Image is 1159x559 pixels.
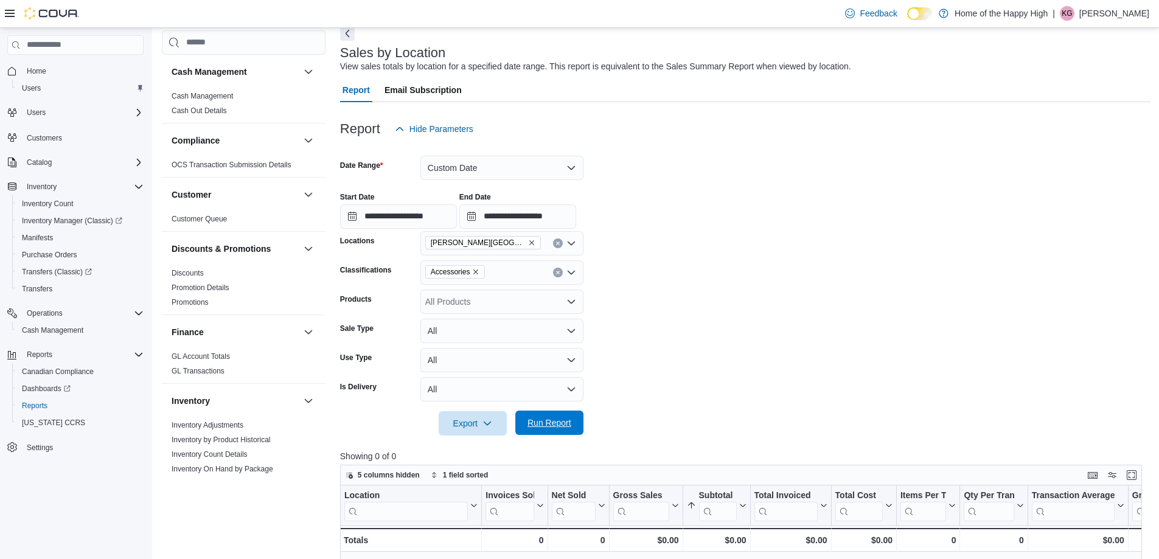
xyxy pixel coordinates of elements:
[172,395,210,407] h3: Inventory
[425,236,541,249] span: Estevan - Estevan Plaza - Fire & Flower
[12,397,148,414] button: Reports
[27,66,46,76] span: Home
[420,348,583,372] button: All
[17,265,144,279] span: Transfers (Classic)
[426,468,493,482] button: 1 field sorted
[425,265,486,279] span: Accessories
[1085,468,1100,482] button: Keyboard shortcuts
[24,7,79,19] img: Cova
[12,195,148,212] button: Inventory Count
[566,268,576,277] button: Open list of options
[17,364,99,379] a: Canadian Compliance
[17,231,58,245] a: Manifests
[172,366,224,376] span: GL Transactions
[420,319,583,343] button: All
[12,263,148,280] a: Transfers (Classic)
[162,158,325,177] div: Compliance
[27,108,46,117] span: Users
[17,415,90,430] a: [US_STATE] CCRS
[358,470,420,480] span: 5 columns hidden
[17,248,144,262] span: Purchase Orders
[17,265,97,279] a: Transfers (Classic)
[551,490,605,521] button: Net Sold
[439,411,507,436] button: Export
[17,398,144,413] span: Reports
[964,490,1023,521] button: Qty Per Transaction
[172,420,243,430] span: Inventory Adjustments
[172,367,224,375] a: GL Transactions
[172,134,220,147] h3: Compliance
[17,323,144,338] span: Cash Management
[754,533,827,547] div: $0.00
[340,382,377,392] label: Is Delivery
[686,490,746,521] button: Subtotal
[964,490,1014,502] div: Qty Per Transaction
[172,66,247,78] h3: Cash Management
[2,128,148,146] button: Customers
[22,105,50,120] button: Users
[835,490,892,521] button: Total Cost
[172,352,230,361] a: GL Account Totals
[12,380,148,397] a: Dashboards
[486,490,534,502] div: Invoices Sold
[22,384,71,394] span: Dashboards
[162,266,325,314] div: Discounts & Promotions
[344,533,478,547] div: Totals
[172,92,233,100] a: Cash Management
[1032,490,1115,521] div: Transaction Average
[17,81,144,95] span: Users
[172,450,248,459] span: Inventory Count Details
[22,131,67,145] a: Customers
[27,308,63,318] span: Operations
[340,122,380,136] h3: Report
[341,468,425,482] button: 5 columns hidden
[22,440,144,455] span: Settings
[900,490,947,502] div: Items Per Transaction
[17,231,144,245] span: Manifests
[340,450,1150,462] p: Showing 0 of 0
[17,248,82,262] a: Purchase Orders
[1060,6,1074,21] div: Krystle Glover
[1032,533,1124,547] div: $0.00
[566,297,576,307] button: Open list of options
[17,196,78,211] a: Inventory Count
[472,268,479,276] button: Remove Accessories from selection in this group
[835,490,882,521] div: Total Cost
[2,104,148,121] button: Users
[551,533,605,547] div: 0
[486,490,534,521] div: Invoices Sold
[22,347,144,362] span: Reports
[22,179,144,194] span: Inventory
[340,324,374,333] label: Sale Type
[172,66,299,78] button: Cash Management
[172,189,299,201] button: Customer
[172,214,227,224] span: Customer Queue
[515,411,583,435] button: Run Report
[340,192,375,202] label: Start Date
[754,490,827,521] button: Total Invoiced
[2,346,148,363] button: Reports
[840,1,902,26] a: Feedback
[172,465,273,473] a: Inventory On Hand by Package
[172,161,291,169] a: OCS Transaction Submission Details
[172,160,291,170] span: OCS Transaction Submission Details
[172,436,271,444] a: Inventory by Product Historical
[344,490,468,521] div: Location
[172,435,271,445] span: Inventory by Product Historical
[12,363,148,380] button: Canadian Compliance
[955,6,1048,21] p: Home of the Happy High
[17,323,88,338] a: Cash Management
[301,394,316,408] button: Inventory
[12,322,148,339] button: Cash Management
[613,490,678,521] button: Gross Sales
[907,7,933,20] input: Dark Mode
[431,237,526,249] span: [PERSON_NAME][GEOGRAPHIC_DATA] - Fire & Flower
[22,179,61,194] button: Inventory
[172,268,204,278] span: Discounts
[340,265,392,275] label: Classifications
[7,57,144,488] nav: Complex example
[22,306,144,321] span: Operations
[22,216,122,226] span: Inventory Manager (Classic)
[613,533,678,547] div: $0.00
[27,443,53,453] span: Settings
